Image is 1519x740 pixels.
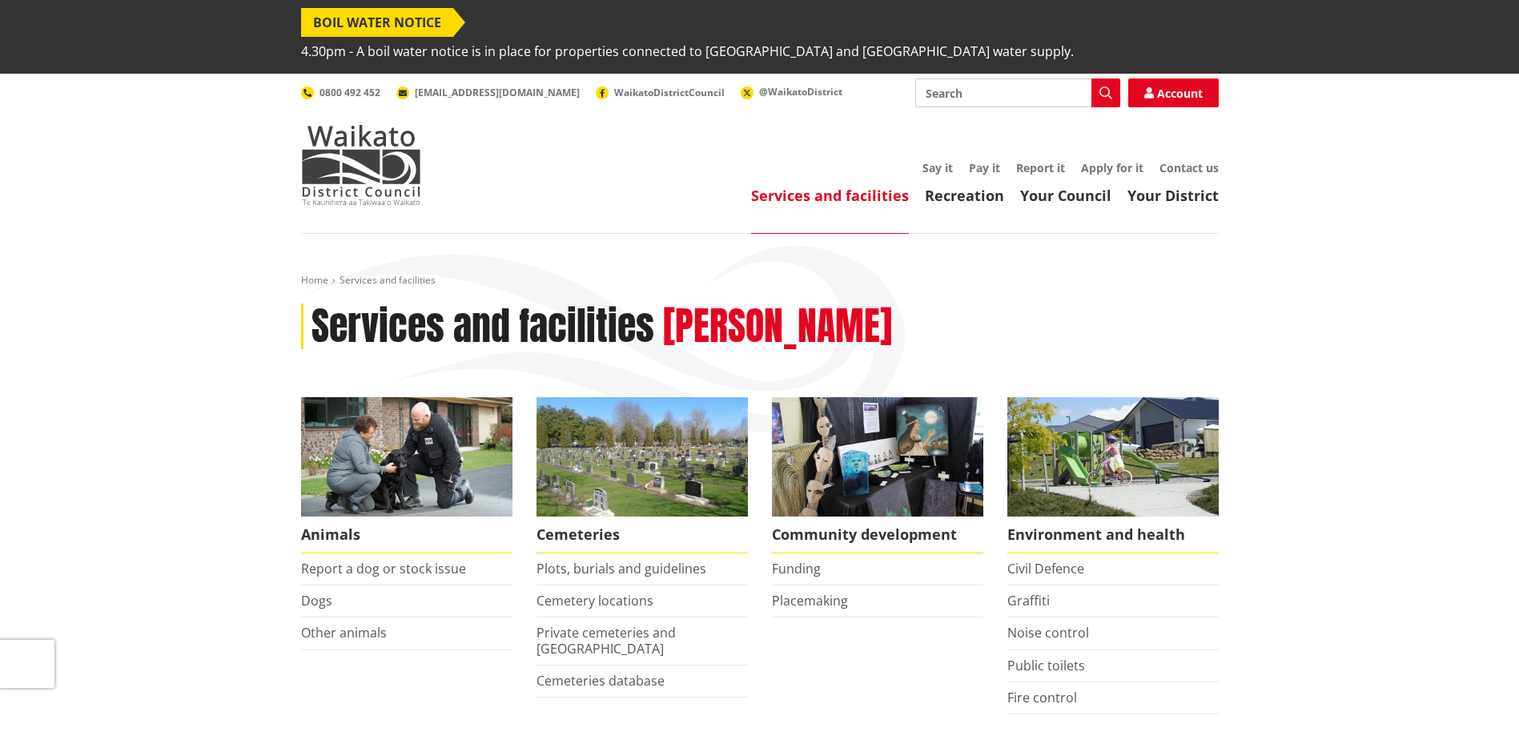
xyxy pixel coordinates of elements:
a: Civil Defence [1007,560,1084,577]
span: BOIL WATER NOTICE [301,8,453,37]
a: Your District [1127,186,1219,205]
a: Placemaking [772,592,848,609]
a: Fire control [1007,689,1077,706]
a: Cemeteries database [536,672,665,690]
a: Cemetery locations [536,592,653,609]
a: Home [301,273,328,287]
a: Matariki Travelling Suitcase Art Exhibition Community development [772,397,983,553]
span: WaikatoDistrictCouncil [614,86,725,99]
a: Private cemeteries and [GEOGRAPHIC_DATA] [536,624,676,657]
a: Waikato District Council Animal Control team Animals [301,397,512,553]
a: Recreation [925,186,1004,205]
a: WaikatoDistrictCouncil [596,86,725,99]
h1: Services and facilities [311,304,654,350]
a: Services and facilities [751,186,909,205]
span: [EMAIL_ADDRESS][DOMAIN_NAME] [415,86,580,99]
a: Plots, burials and guidelines [536,560,706,577]
span: Animals [301,517,512,553]
span: Environment and health [1007,517,1219,553]
span: Services and facilities [340,273,436,287]
img: Matariki Travelling Suitcase Art Exhibition [772,397,983,517]
span: @WaikatoDistrict [759,85,842,99]
img: Huntly Cemetery [536,397,748,517]
img: New housing in Pokeno [1007,397,1219,517]
a: Huntly Cemetery Cemeteries [536,397,748,553]
h2: [PERSON_NAME] [663,304,892,350]
span: Community development [772,517,983,553]
a: 0800 492 452 [301,86,380,99]
a: Your Council [1020,186,1111,205]
span: 0800 492 452 [319,86,380,99]
a: Report it [1016,160,1065,175]
a: Graffiti [1007,592,1050,609]
a: Apply for it [1081,160,1143,175]
a: [EMAIL_ADDRESS][DOMAIN_NAME] [396,86,580,99]
a: Pay it [969,160,1000,175]
a: Funding [772,560,821,577]
a: New housing in Pokeno Environment and health [1007,397,1219,553]
img: Waikato District Council - Te Kaunihera aa Takiwaa o Waikato [301,125,421,205]
img: Animal Control [301,397,512,517]
input: Search input [915,78,1120,107]
a: Account [1128,78,1219,107]
a: @WaikatoDistrict [741,85,842,99]
a: Say it [922,160,953,175]
a: Dogs [301,592,332,609]
nav: breadcrumb [301,274,1219,288]
a: Report a dog or stock issue [301,560,466,577]
span: Cemeteries [536,517,748,553]
span: 4.30pm - A boil water notice is in place for properties connected to [GEOGRAPHIC_DATA] and [GEOGR... [301,37,1074,66]
a: Contact us [1159,160,1219,175]
a: Other animals [301,624,387,641]
a: Public toilets [1007,657,1085,674]
a: Noise control [1007,624,1089,641]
